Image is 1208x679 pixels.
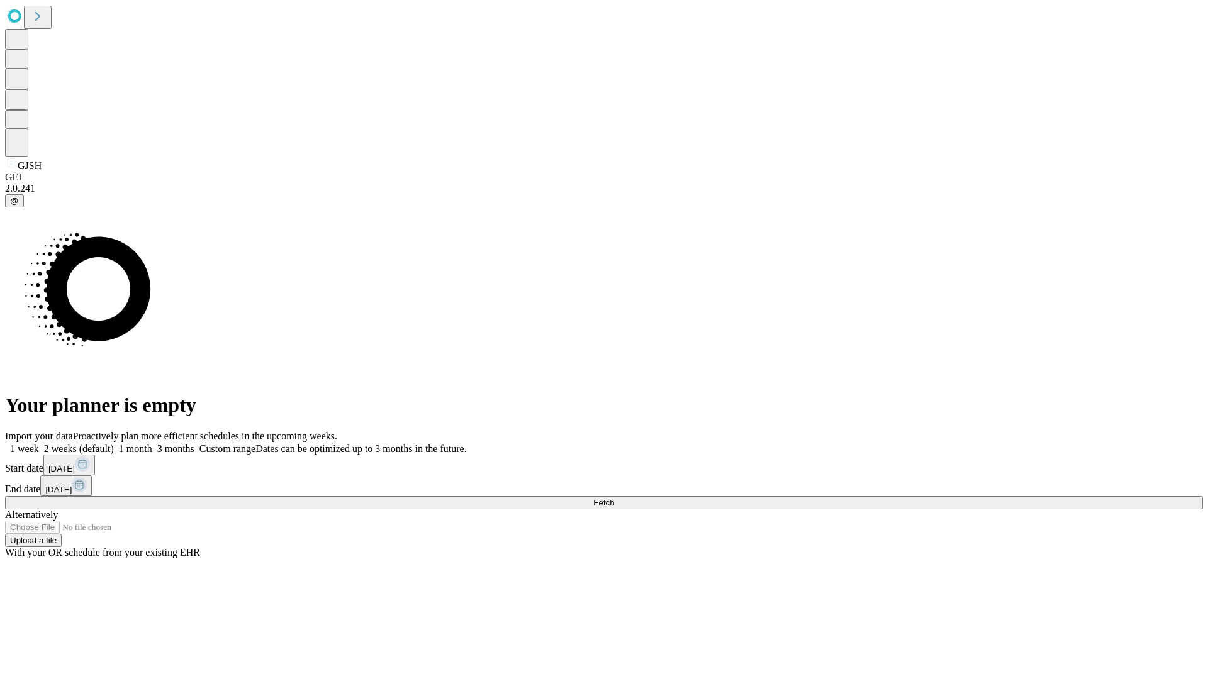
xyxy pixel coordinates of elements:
span: 1 week [10,443,39,454]
span: 3 months [157,443,194,454]
span: Fetch [593,498,614,507]
span: Import your data [5,431,73,441]
button: [DATE] [40,475,92,496]
span: GJSH [18,160,42,171]
span: Dates can be optimized up to 3 months in the future. [255,443,466,454]
button: @ [5,194,24,207]
div: GEI [5,172,1203,183]
span: Alternatively [5,509,58,520]
button: Fetch [5,496,1203,509]
span: 1 month [119,443,152,454]
span: [DATE] [48,464,75,473]
span: Custom range [199,443,255,454]
span: Proactively plan more efficient schedules in the upcoming weeks. [73,431,337,441]
h1: Your planner is empty [5,394,1203,417]
button: [DATE] [43,455,95,475]
div: 2.0.241 [5,183,1203,194]
div: End date [5,475,1203,496]
span: 2 weeks (default) [44,443,114,454]
span: With your OR schedule from your existing EHR [5,547,200,558]
button: Upload a file [5,534,62,547]
span: @ [10,196,19,206]
span: [DATE] [45,485,72,494]
div: Start date [5,455,1203,475]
